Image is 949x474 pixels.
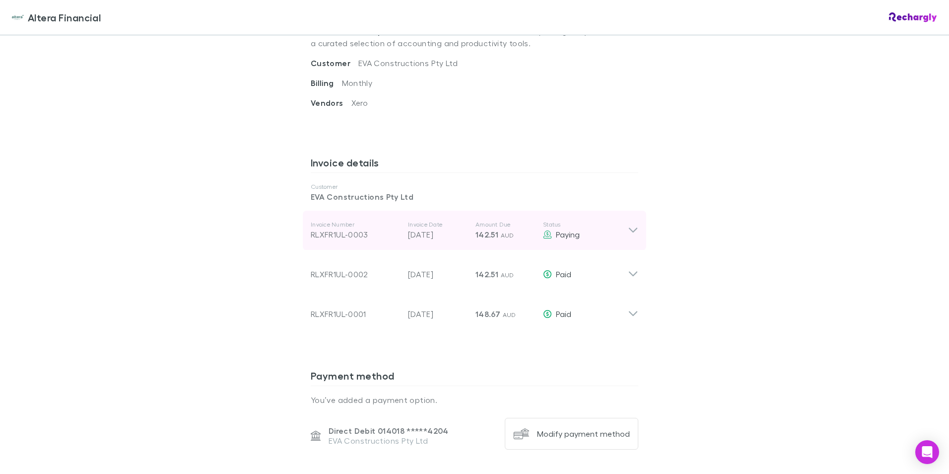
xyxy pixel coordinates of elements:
[501,271,514,279] span: AUD
[475,269,498,279] span: 142.51
[329,436,449,446] p: EVA Constructions Pty Ltd
[311,394,638,406] p: You’ve added a payment option.
[342,78,373,87] span: Monthly
[311,308,400,320] div: RLXFR1UL-0001
[311,157,638,172] h3: Invoice details
[475,309,500,319] span: 148.67
[311,17,638,57] p: . The software suite subscription gives you access to a curated selection of accounting and produ...
[505,418,638,450] button: Modify payment method
[311,191,638,203] p: EVA Constructions Pty Ltd
[28,10,101,25] span: Altera Financial
[475,221,535,229] p: Amount Due
[503,311,516,318] span: AUD
[303,250,646,290] div: RLXFR1UL-0002[DATE]142.51 AUDPaid
[311,370,638,386] h3: Payment method
[556,269,571,279] span: Paid
[889,12,937,22] img: Rechargly Logo
[311,58,358,68] span: Customer
[408,308,468,320] p: [DATE]
[311,78,342,88] span: Billing
[475,230,498,239] span: 142.51
[408,229,468,240] p: [DATE]
[329,426,449,436] p: Direct Debit 014018 ***** 4204
[12,11,24,23] img: Altera Financial's Logo
[537,429,630,439] div: Modify payment method
[543,221,628,229] p: Status
[311,183,638,191] p: Customer
[303,211,646,250] div: Invoice NumberRLXFR1UL-0003Invoice Date[DATE]Amount Due142.51 AUDStatusPaying
[501,232,514,239] span: AUD
[915,440,939,464] div: Open Intercom Messenger
[556,309,571,318] span: Paid
[408,221,468,229] p: Invoice Date
[303,290,646,330] div: RLXFR1UL-0001[DATE]148.67 AUDPaid
[311,221,400,229] p: Invoice Number
[311,268,400,280] div: RLXFR1UL-0002
[311,229,400,240] div: RLXFR1UL-0003
[351,98,368,107] span: Xero
[513,426,529,442] img: Modify payment method's Logo
[556,230,580,239] span: Paying
[358,58,458,68] span: EVA Constructions Pty Ltd
[311,98,351,108] span: Vendors
[408,268,468,280] p: [DATE]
